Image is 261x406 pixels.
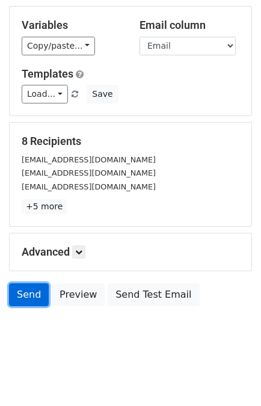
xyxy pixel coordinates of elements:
iframe: Chat Widget [201,348,261,406]
a: Preview [52,283,105,306]
h5: Variables [22,19,121,32]
a: Load... [22,85,68,103]
a: Send Test Email [108,283,199,306]
a: Send [9,283,49,306]
a: Copy/paste... [22,37,95,55]
h5: Advanced [22,245,239,259]
a: Templates [22,67,73,80]
h5: Email column [140,19,239,32]
small: [EMAIL_ADDRESS][DOMAIN_NAME] [22,168,156,177]
small: [EMAIL_ADDRESS][DOMAIN_NAME] [22,155,156,164]
a: +5 more [22,199,67,214]
small: [EMAIL_ADDRESS][DOMAIN_NAME] [22,182,156,191]
button: Save [87,85,118,103]
h5: 8 Recipients [22,135,239,148]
